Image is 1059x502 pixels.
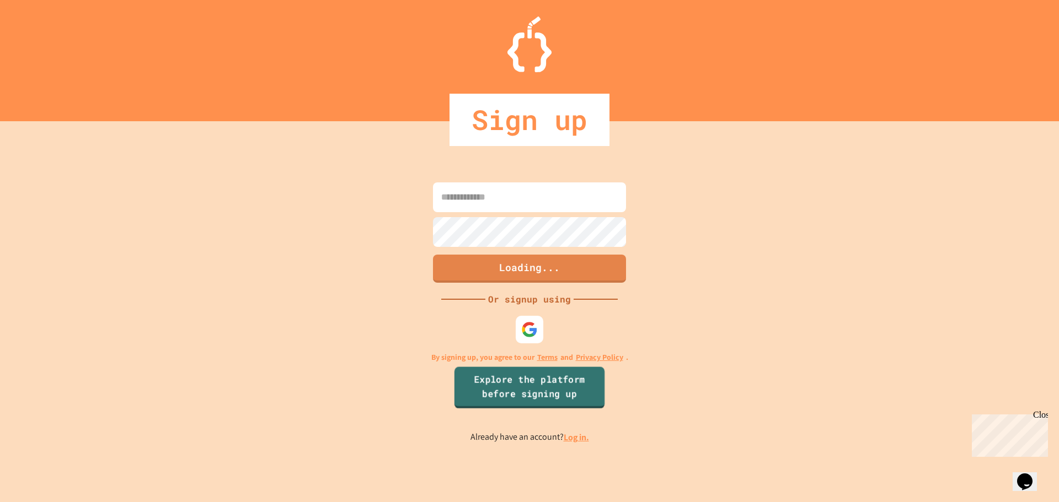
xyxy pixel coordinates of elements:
a: Explore the platform before signing up [454,366,605,408]
iframe: chat widget [1013,458,1048,491]
a: Privacy Policy [576,352,623,363]
p: By signing up, you agree to our and . [431,352,628,363]
div: Chat with us now!Close [4,4,76,70]
img: google-icon.svg [521,321,538,338]
img: Logo.svg [507,17,552,72]
div: Sign up [450,94,609,146]
div: Or signup using [485,293,574,306]
iframe: chat widget [967,410,1048,457]
p: Already have an account? [470,430,589,444]
button: Loading... [433,255,626,283]
a: Log in. [564,431,589,443]
a: Terms [537,352,558,363]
